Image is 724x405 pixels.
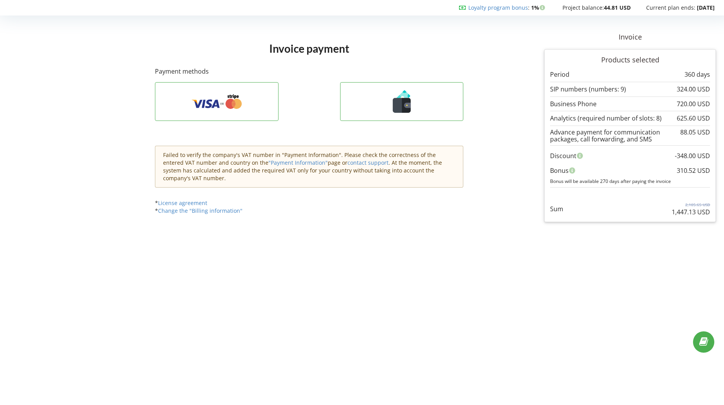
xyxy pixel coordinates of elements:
p: 1,447.13 USD [672,208,710,217]
p: 2,105.65 USD [672,202,710,207]
div: Bonus [550,163,710,178]
a: Loyalty program bonus [468,4,528,11]
p: Bonus will be available 270 days after paying the invoice [550,178,710,184]
strong: [DATE] [697,4,715,11]
p: 720.00 USD [677,100,710,109]
p: 360 days [684,70,710,79]
div: Failed to verify the company's VAT number in "Payment Information". Please check the correctness ... [155,146,463,188]
a: Change the "Billing information" [158,207,242,214]
p: 625.60 USD [677,114,710,123]
p: Products selected [550,55,710,65]
p: Business Phone [550,100,597,109]
p: Analytics (required number of slots: 8) [550,114,662,123]
p: 324.00 USD [677,85,710,94]
p: Period [550,70,569,79]
a: "Payment Information" [268,159,328,166]
div: Discount [550,148,710,163]
strong: 1% [531,4,547,11]
a: License agreement [158,199,207,207]
strong: 44.81 USD [604,4,631,11]
p: Payment methods [155,67,463,76]
div: -348.00 USD [675,148,710,163]
span: Current plan ends: [646,4,695,11]
div: Advance payment for communication packages, call forwarding, and SMS [550,129,710,143]
div: 88.05 USD [680,129,710,136]
p: SIP numbers (numbers: 9) [550,85,626,94]
a: contact support [347,159,389,166]
span: Project balance: [562,4,604,11]
div: 310.52 USD [677,163,710,178]
h1: Invoice payment [155,41,463,55]
p: Invoice [544,32,716,42]
span: : [468,4,530,11]
p: Sum [550,205,563,214]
